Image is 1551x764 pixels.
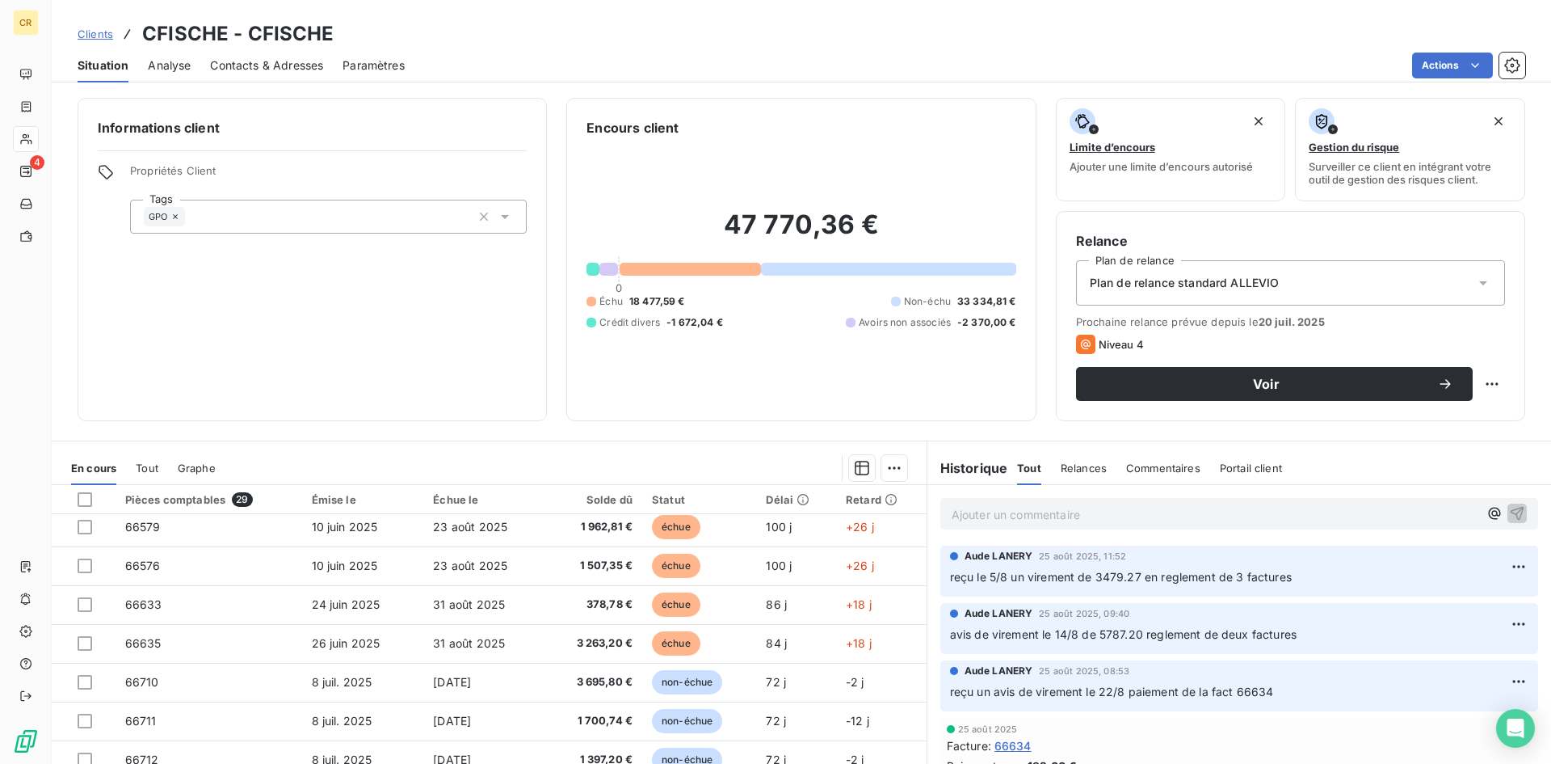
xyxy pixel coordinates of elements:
span: 3 263,20 € [552,635,633,652]
span: Portail client [1220,462,1282,475]
span: Graphe [178,462,216,475]
span: GPO [149,212,167,222]
span: Limite d’encours [1070,141,1155,154]
div: CR [13,10,39,36]
span: 25 août 2025 [958,724,1018,734]
span: 24 juin 2025 [312,597,380,611]
span: échue [652,554,700,578]
div: Solde dû [552,493,633,506]
div: Pièces comptables [125,492,292,507]
h2: 47 770,36 € [586,209,1015,257]
span: 1 962,81 € [552,519,633,535]
span: 72 j [766,714,786,728]
span: Surveiller ce client en intégrant votre outil de gestion des risques client. [1309,160,1511,186]
span: 378,78 € [552,597,633,613]
span: Tout [136,462,158,475]
span: Plan de relance standard ALLEVIO [1090,275,1280,291]
span: +18 j [846,636,872,650]
span: Tout [1017,462,1041,475]
h6: Informations client [98,118,527,137]
span: 66710 [125,675,159,689]
span: 72 j [766,675,786,689]
span: 100 j [766,559,792,572]
span: Avoirs non associés [859,315,951,330]
a: Clients [78,26,113,42]
span: Clients [78,27,113,40]
button: Gestion du risqueSurveiller ce client en intégrant votre outil de gestion des risques client. [1295,98,1525,201]
span: Propriétés Client [130,164,527,187]
img: Logo LeanPay [13,728,39,754]
span: Contacts & Adresses [210,57,323,74]
span: 66711 [125,714,157,728]
span: Aude LANERY [965,549,1033,564]
span: [DATE] [433,675,471,689]
h6: Historique [927,458,1008,478]
span: 10 juin 2025 [312,559,378,572]
span: +18 j [846,597,872,611]
span: avis de virement le 14/8 de 5787.20 reglement de deux factures [950,627,1297,641]
span: Échu [599,294,623,309]
span: -2 370,00 € [957,315,1016,330]
span: 66635 [125,636,162,650]
h3: CFISCHE - CFISCHE [142,19,334,49]
span: 31 août 2025 [433,597,505,611]
div: Open Intercom Messenger [1496,709,1535,748]
span: 18 477,59 € [629,294,685,309]
span: 25 août 2025, 08:53 [1039,666,1129,676]
span: 66579 [125,520,161,534]
span: 33 334,81 € [957,294,1016,309]
span: Aude LANERY [965,664,1033,678]
span: 100 j [766,520,792,534]
span: Aude LANERY [965,606,1033,621]
span: échue [652,515,700,539]
span: 84 j [766,636,787,650]
span: échue [652,593,700,617]
span: Situation [78,57,128,74]
span: En cours [71,462,116,475]
span: reçu un avis de virement le 22/8 paiement de la fact 66634 [950,685,1274,699]
span: 10 juin 2025 [312,520,378,534]
span: 8 juil. 2025 [312,714,372,728]
span: échue [652,631,700,656]
span: 66634 [994,737,1032,754]
span: 3 695,80 € [552,674,633,690]
span: 29 [232,492,252,507]
span: 8 juil. 2025 [312,675,372,689]
span: 23 août 2025 [433,520,507,534]
span: 23 août 2025 [433,559,507,572]
div: Échue le [433,493,532,506]
span: [DATE] [433,714,471,728]
span: non-échue [652,670,722,694]
span: 25 août 2025, 11:52 [1039,551,1126,561]
div: Retard [846,493,917,506]
input: Ajouter une valeur [185,209,198,224]
span: +26 j [846,520,874,534]
span: 26 juin 2025 [312,636,380,650]
div: Statut [652,493,746,506]
span: -1 672,04 € [666,315,723,330]
span: Relances [1061,462,1107,475]
span: 20 juil. 2025 [1259,315,1325,328]
span: Analyse [148,57,191,74]
span: Niveau 4 [1099,338,1144,351]
span: 66633 [125,597,162,611]
span: Voir [1095,378,1437,390]
span: Paramètres [343,57,405,74]
span: 1 507,35 € [552,558,633,574]
button: Limite d’encoursAjouter une limite d’encours autorisé [1056,98,1286,201]
span: Facture : [947,737,991,754]
span: -2 j [846,675,864,689]
span: -12 j [846,714,869,728]
span: 31 août 2025 [433,636,505,650]
span: Gestion du risque [1309,141,1399,154]
button: Actions [1412,53,1493,78]
button: Voir [1076,367,1473,401]
span: non-échue [652,709,722,733]
span: Non-échu [904,294,951,309]
span: Commentaires [1126,462,1200,475]
span: 0 [616,281,622,294]
span: 4 [30,155,44,170]
div: Délai [766,493,826,506]
span: 25 août 2025, 09:40 [1039,609,1129,618]
span: +26 j [846,559,874,572]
